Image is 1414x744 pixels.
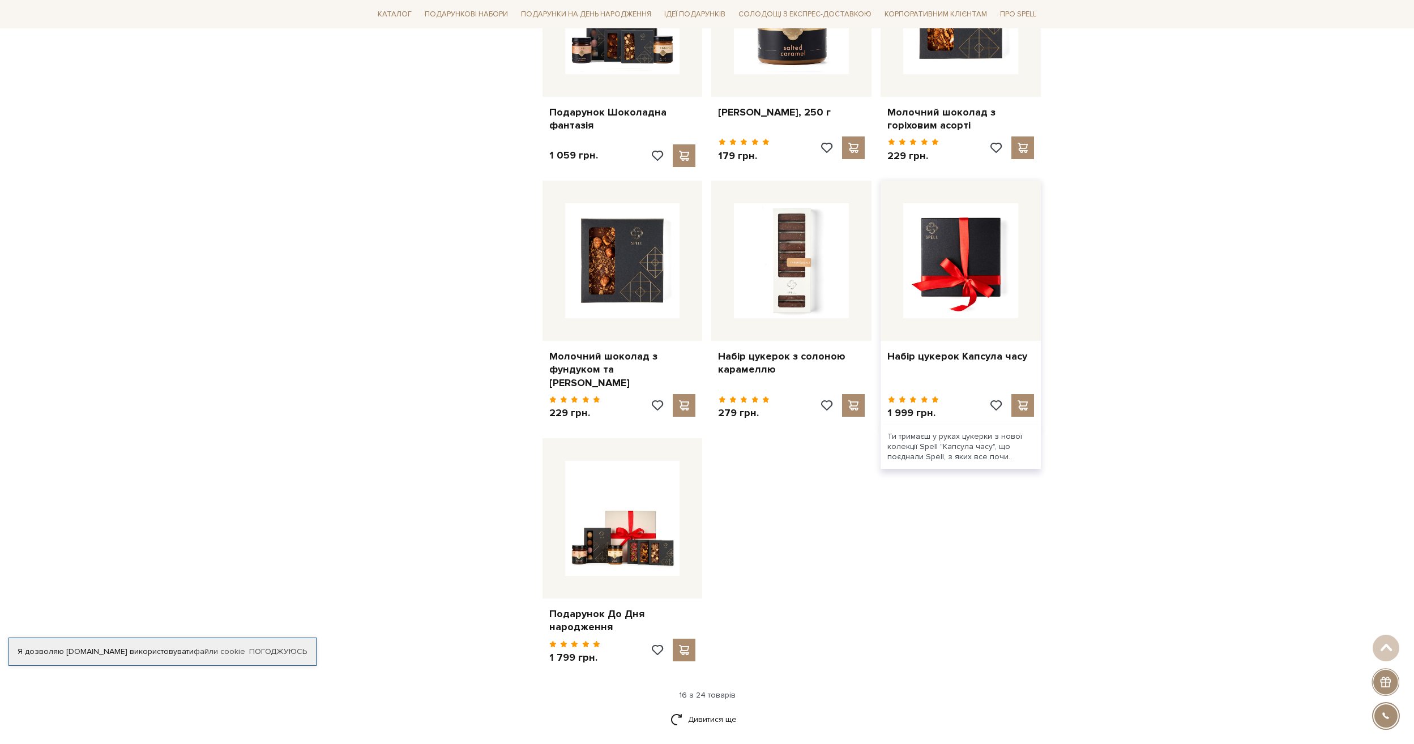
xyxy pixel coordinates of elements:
[670,709,744,729] a: Дивитися ще
[194,647,245,656] a: файли cookie
[9,647,316,657] div: Я дозволяю [DOMAIN_NAME] використовувати
[249,647,307,657] a: Погоджуюсь
[420,6,512,23] a: Подарункові набори
[549,149,598,162] p: 1 059 грн.
[887,350,1034,363] a: Набір цукерок Капсула часу
[549,608,696,634] a: Подарунок До Дня народження
[718,149,770,163] p: 179 грн.
[887,407,939,420] p: 1 999 грн.
[549,350,696,390] a: Молочний шоколад з фундуком та [PERSON_NAME]
[718,350,865,377] a: Набір цукерок з солоною карамеллю
[549,407,601,420] p: 229 грн.
[734,5,876,24] a: Солодощі з експрес-доставкою
[903,203,1018,318] img: Набір цукерок Капсула часу
[887,106,1034,132] a: Молочний шоколад з горіховим асорті
[516,6,656,23] a: Подарунки на День народження
[369,690,1046,700] div: 16 з 24 товарів
[996,6,1041,23] a: Про Spell
[881,425,1041,469] div: Ти тримаєш у руках цукерки з нової колекції Spell "Капсула часу", що поєднали Spell, з яких все п...
[718,106,865,119] a: [PERSON_NAME], 250 г
[880,6,992,23] a: Корпоративним клієнтам
[718,407,770,420] p: 279 грн.
[660,6,730,23] a: Ідеї подарунків
[373,6,416,23] a: Каталог
[549,651,601,664] p: 1 799 грн.
[549,106,696,132] a: Подарунок Шоколадна фантазія
[887,149,939,163] p: 229 грн.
